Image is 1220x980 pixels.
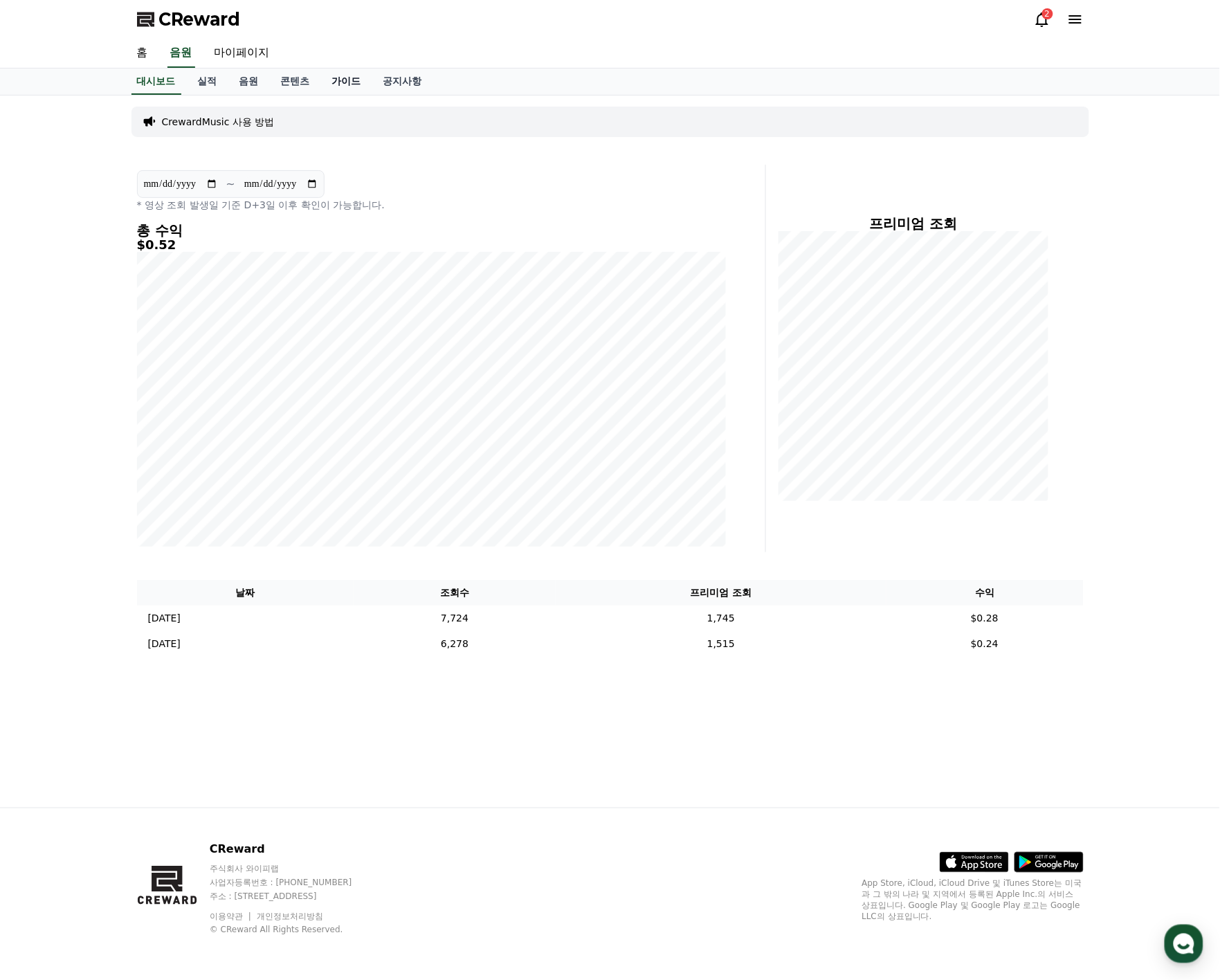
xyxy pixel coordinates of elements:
a: 실적 [187,69,228,95]
a: CReward [137,8,241,30]
a: 마이페이지 [203,39,281,68]
p: * 영상 조회 발생일 기준 D+3일 이후 확인이 가능합니다. [137,198,727,212]
p: [DATE] [148,611,181,626]
a: 개인정보처리방침 [257,912,323,922]
a: 이용약관 [210,912,253,922]
p: © CReward All Rights Reserved. [210,925,379,936]
p: 사업자등록번호 : [PHONE_NUMBER] [210,878,379,889]
a: 2 [1034,11,1050,28]
h4: 프리미엄 조회 [777,216,1050,231]
td: 7,724 [354,606,556,631]
a: 대시보드 [131,69,181,95]
th: 날짜 [137,580,354,606]
th: 조회수 [354,580,556,606]
span: 대화 [127,460,143,471]
a: 홈 [4,439,91,473]
a: 가이드 [321,69,372,95]
a: CrewardMusic 사용 방법 [162,115,275,129]
td: 1,515 [556,631,886,657]
span: CReward [159,8,241,30]
a: 공지사항 [372,69,433,95]
td: $0.24 [886,631,1084,657]
a: 설정 [179,439,266,473]
h5: $0.52 [137,238,727,252]
th: 프리미엄 조회 [556,580,886,606]
td: 6,278 [354,631,556,657]
th: 수익 [886,580,1084,606]
p: App Store, iCloud, iCloud Drive 및 iTunes Store는 미국과 그 밖의 나라 및 지역에서 등록된 Apple Inc.의 서비스 상표입니다. Goo... [862,878,1084,923]
span: 설정 [214,460,230,471]
td: 1,745 [556,606,886,631]
p: 주소 : [STREET_ADDRESS] [210,891,379,902]
p: 주식회사 와이피랩 [210,864,379,875]
p: ~ [226,176,235,192]
a: 음원 [167,39,195,68]
a: 음원 [228,69,270,95]
div: 2 [1042,8,1053,19]
p: [DATE] [148,637,181,651]
p: CReward [210,842,379,858]
a: 대화 [91,439,179,473]
h4: 총 수익 [137,223,727,238]
td: $0.28 [886,606,1084,631]
a: 홈 [126,39,159,68]
a: 콘텐츠 [270,69,321,95]
span: 홈 [44,460,52,471]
